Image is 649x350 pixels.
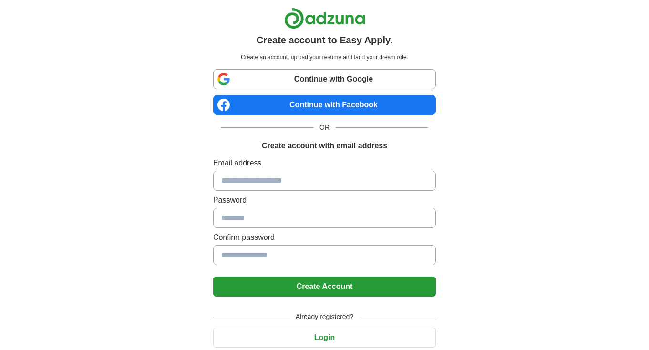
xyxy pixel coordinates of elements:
h1: Create account to Easy Apply. [257,33,393,47]
p: Create an account, upload your resume and land your dream role. [215,53,434,62]
a: Continue with Facebook [213,95,436,115]
button: Login [213,328,436,348]
span: OR [314,123,335,133]
img: Adzuna logo [284,8,365,29]
a: Continue with Google [213,69,436,89]
label: Password [213,195,436,206]
a: Login [213,333,436,341]
button: Create Account [213,277,436,297]
label: Email address [213,157,436,169]
span: Already registered? [290,312,359,322]
label: Confirm password [213,232,436,243]
h1: Create account with email address [262,140,387,152]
